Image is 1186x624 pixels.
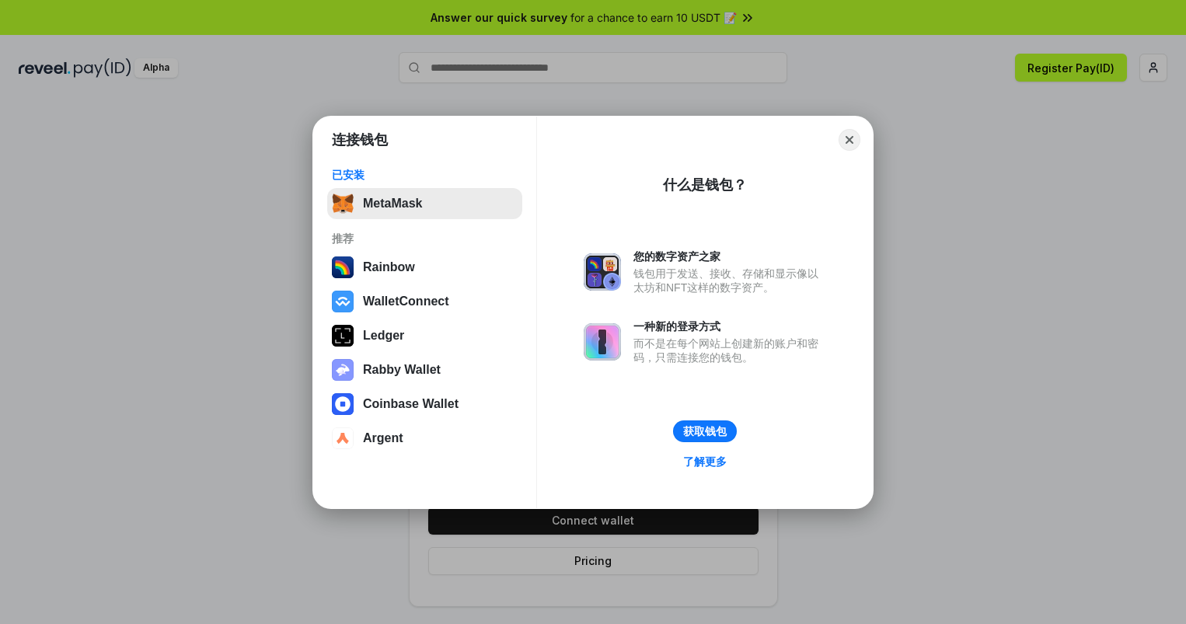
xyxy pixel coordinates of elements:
div: 推荐 [332,232,518,246]
div: WalletConnect [363,295,449,309]
div: 了解更多 [683,455,727,469]
button: Rainbow [327,252,522,283]
img: svg+xml,%3Csvg%20xmlns%3D%22http%3A%2F%2Fwww.w3.org%2F2000%2Fsvg%22%20fill%3D%22none%22%20viewBox... [584,323,621,361]
h1: 连接钱包 [332,131,388,149]
img: svg+xml,%3Csvg%20width%3D%2228%22%20height%3D%2228%22%20viewBox%3D%220%200%2028%2028%22%20fill%3D... [332,427,354,449]
button: Close [839,129,860,151]
div: 而不是在每个网站上创建新的账户和密码，只需连接您的钱包。 [633,336,826,364]
button: Ledger [327,320,522,351]
div: Argent [363,431,403,445]
div: 一种新的登录方式 [633,319,826,333]
button: Rabby Wallet [327,354,522,385]
img: svg+xml,%3Csvg%20xmlns%3D%22http%3A%2F%2Fwww.w3.org%2F2000%2Fsvg%22%20fill%3D%22none%22%20viewBox... [584,253,621,291]
img: svg+xml,%3Csvg%20width%3D%22120%22%20height%3D%22120%22%20viewBox%3D%220%200%20120%20120%22%20fil... [332,256,354,278]
button: WalletConnect [327,286,522,317]
button: Coinbase Wallet [327,389,522,420]
img: svg+xml,%3Csvg%20xmlns%3D%22http%3A%2F%2Fwww.w3.org%2F2000%2Fsvg%22%20fill%3D%22none%22%20viewBox... [332,359,354,381]
div: Coinbase Wallet [363,397,459,411]
img: svg+xml,%3Csvg%20width%3D%2228%22%20height%3D%2228%22%20viewBox%3D%220%200%2028%2028%22%20fill%3D... [332,393,354,415]
div: 您的数字资产之家 [633,249,826,263]
img: svg+xml,%3Csvg%20fill%3D%22none%22%20height%3D%2233%22%20viewBox%3D%220%200%2035%2033%22%20width%... [332,193,354,214]
div: Ledger [363,329,404,343]
button: Argent [327,423,522,454]
button: MetaMask [327,188,522,219]
div: 已安装 [332,168,518,182]
img: svg+xml,%3Csvg%20xmlns%3D%22http%3A%2F%2Fwww.w3.org%2F2000%2Fsvg%22%20width%3D%2228%22%20height%3... [332,325,354,347]
div: MetaMask [363,197,422,211]
div: Rainbow [363,260,415,274]
div: 什么是钱包？ [663,176,747,194]
a: 了解更多 [674,451,736,472]
div: Rabby Wallet [363,363,441,377]
img: svg+xml,%3Csvg%20width%3D%2228%22%20height%3D%2228%22%20viewBox%3D%220%200%2028%2028%22%20fill%3D... [332,291,354,312]
div: 钱包用于发送、接收、存储和显示像以太坊和NFT这样的数字资产。 [633,267,826,295]
button: 获取钱包 [673,420,737,442]
div: 获取钱包 [683,424,727,438]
